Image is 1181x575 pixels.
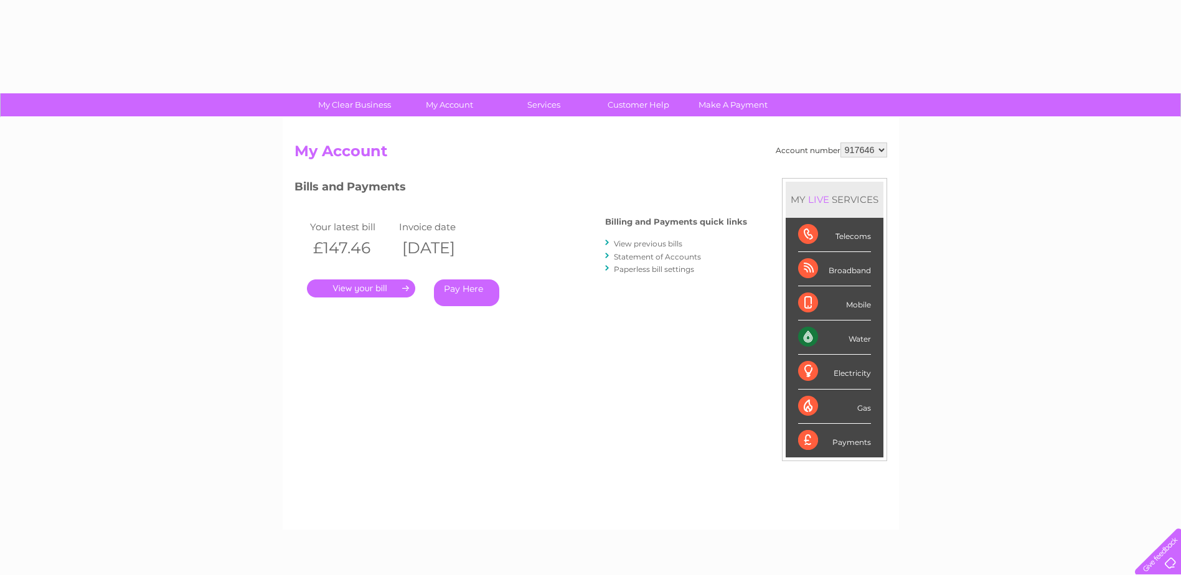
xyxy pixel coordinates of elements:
[396,218,486,235] td: Invoice date
[307,279,415,297] a: .
[614,252,701,261] a: Statement of Accounts
[434,279,499,306] a: Pay Here
[294,143,887,166] h2: My Account
[798,320,871,355] div: Water
[614,239,682,248] a: View previous bills
[682,93,784,116] a: Make A Payment
[798,218,871,252] div: Telecoms
[303,93,406,116] a: My Clear Business
[294,178,747,200] h3: Bills and Payments
[776,143,887,157] div: Account number
[786,182,883,217] div: MY SERVICES
[398,93,501,116] a: My Account
[798,390,871,424] div: Gas
[605,217,747,227] h4: Billing and Payments quick links
[492,93,595,116] a: Services
[798,286,871,320] div: Mobile
[798,424,871,457] div: Payments
[614,264,694,274] a: Paperless bill settings
[396,235,486,261] th: [DATE]
[798,252,871,286] div: Broadband
[806,194,832,205] div: LIVE
[307,235,397,261] th: £147.46
[307,218,397,235] td: Your latest bill
[798,355,871,389] div: Electricity
[587,93,690,116] a: Customer Help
